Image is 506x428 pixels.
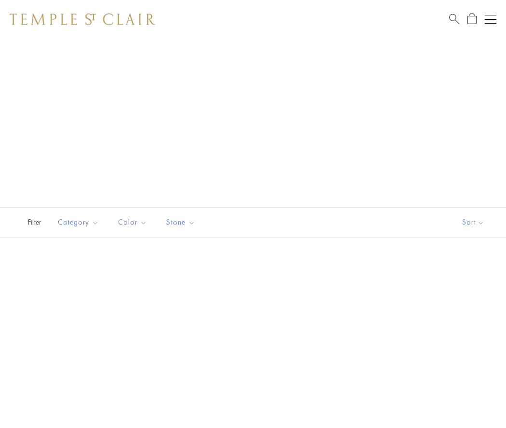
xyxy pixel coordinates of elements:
[467,13,477,25] a: Open Shopping Bag
[111,212,154,233] button: Color
[449,13,459,25] a: Search
[161,216,202,228] span: Stone
[159,212,202,233] button: Stone
[440,208,506,237] button: Show sort by
[113,216,154,228] span: Color
[53,216,106,228] span: Category
[485,13,496,25] button: Open navigation
[51,212,106,233] button: Category
[10,13,155,25] img: Temple St. Clair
